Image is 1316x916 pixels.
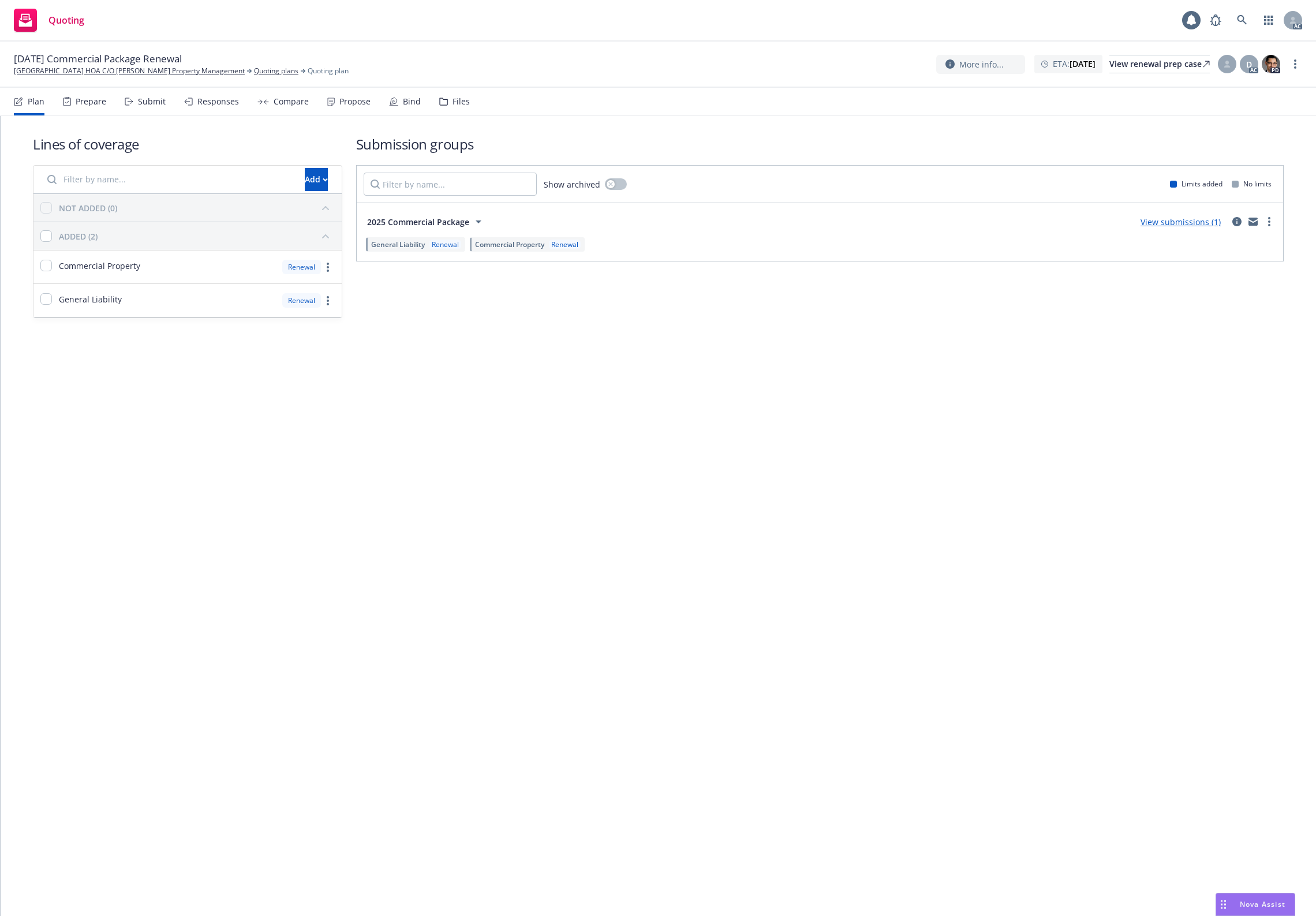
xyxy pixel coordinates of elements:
div: Drag to move [1216,893,1231,915]
a: Search [1231,9,1254,32]
div: No limits [1232,179,1272,189]
span: General Liability [59,293,122,305]
div: Renewal [549,240,581,249]
button: NOT ADDED (0) [59,199,335,217]
div: Plan [28,97,44,106]
div: Bind [403,97,421,106]
a: View renewal prep case [1109,55,1210,73]
span: Commercial Property [59,260,140,272]
div: Limits added [1170,179,1222,189]
h1: Lines of coverage [33,134,342,154]
a: View submissions (1) [1141,216,1221,227]
span: Quoting plan [308,66,349,76]
input: Filter by name... [40,168,298,191]
div: Compare [274,97,309,106]
button: More info... [936,55,1025,74]
a: Quoting [9,4,89,36]
strong: [DATE] [1070,58,1096,69]
a: Switch app [1257,9,1280,32]
div: View renewal prep case [1109,55,1210,73]
a: Quoting plans [254,66,298,76]
div: ADDED (2) [59,230,98,242]
img: photo [1262,55,1280,73]
div: Propose [339,97,371,106]
span: Nova Assist [1240,899,1285,909]
span: [DATE] Commercial Package Renewal [14,52,182,66]
button: 2025 Commercial Package [364,210,489,233]
div: Add [305,169,328,190]
div: Renewal [282,293,321,308]
div: Renewal [282,260,321,274]
div: Prepare [76,97,106,106]
a: mail [1246,215,1260,229]
span: General Liability [371,240,425,249]
span: Show archived [544,178,600,190]
a: Report a Bug [1204,9,1227,32]
a: more [321,294,335,308]
button: Nova Assist [1216,893,1295,916]
span: More info... [959,58,1004,70]
span: Commercial Property [475,240,544,249]
div: Renewal [429,240,461,249]
div: Responses [197,97,239,106]
button: ADDED (2) [59,227,335,245]
h1: Submission groups [356,134,1284,154]
span: ETA : [1053,58,1096,70]
a: more [321,260,335,274]
a: [GEOGRAPHIC_DATA] HOA C/O [PERSON_NAME] Property Management [14,66,245,76]
input: Filter by name... [364,173,537,196]
a: more [1288,57,1302,71]
a: circleInformation [1230,215,1244,229]
div: NOT ADDED (0) [59,202,117,214]
span: D [1246,58,1252,70]
a: more [1262,215,1276,229]
button: Add [305,168,328,191]
span: 2025 Commercial Package [367,216,469,228]
span: Quoting [48,16,84,25]
div: Submit [138,97,166,106]
div: Files [453,97,470,106]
